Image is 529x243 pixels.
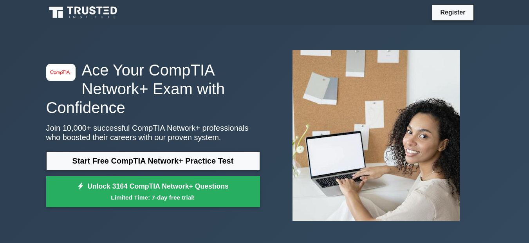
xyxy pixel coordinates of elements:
a: Unlock 3164 CompTIA Network+ QuestionsLimited Time: 7-day free trial! [46,176,260,207]
a: Register [435,7,470,17]
a: Start Free CompTIA Network+ Practice Test [46,151,260,170]
small: Limited Time: 7-day free trial! [56,193,250,202]
p: Join 10,000+ successful CompTIA Network+ professionals who boosted their careers with our proven ... [46,123,260,142]
h1: Ace Your CompTIA Network+ Exam with Confidence [46,61,260,117]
